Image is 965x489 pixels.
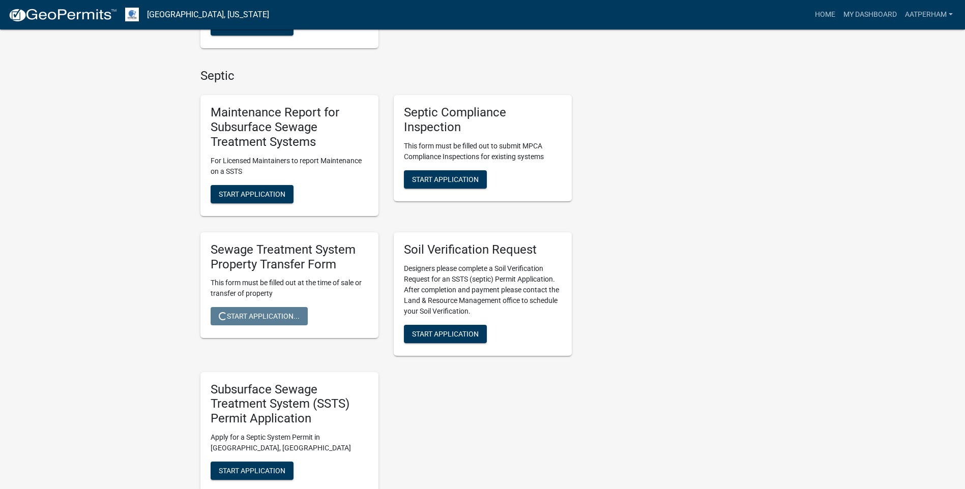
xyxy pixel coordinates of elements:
span: Start Application [219,22,285,30]
h5: Sewage Treatment System Property Transfer Form [211,242,368,272]
button: Start Application [211,462,294,480]
a: [GEOGRAPHIC_DATA], [US_STATE] [147,6,269,23]
h5: Soil Verification Request [404,242,562,257]
button: Start Application [211,17,294,36]
button: Start Application [211,185,294,203]
span: Start Application [219,190,285,198]
p: For Licensed Maintainers to report Maintenance on a SSTS [211,156,368,177]
span: Start Application [412,175,479,184]
h4: Septic [200,69,572,83]
h5: Septic Compliance Inspection [404,105,562,135]
img: Otter Tail County, Minnesota [125,8,139,21]
a: Home [811,5,839,24]
span: Start Application [412,329,479,338]
p: Designers please complete a Soil Verification Request for an SSTS (septic) Permit Application. Af... [404,263,562,317]
h5: Maintenance Report for Subsurface Sewage Treatment Systems [211,105,368,149]
span: Start Application [219,467,285,475]
p: Apply for a Septic System Permit in [GEOGRAPHIC_DATA], [GEOGRAPHIC_DATA] [211,432,368,453]
button: Start Application [404,325,487,343]
a: AATPerham [901,5,957,24]
p: This form must be filled out to submit MPCA Compliance Inspections for existing systems [404,141,562,162]
a: My Dashboard [839,5,901,24]
button: Start Application [404,170,487,189]
span: Start Application... [219,312,300,320]
p: This form must be filled out at the time of sale or transfer of property [211,278,368,299]
h5: Subsurface Sewage Treatment System (SSTS) Permit Application [211,382,368,426]
button: Start Application... [211,307,308,325]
